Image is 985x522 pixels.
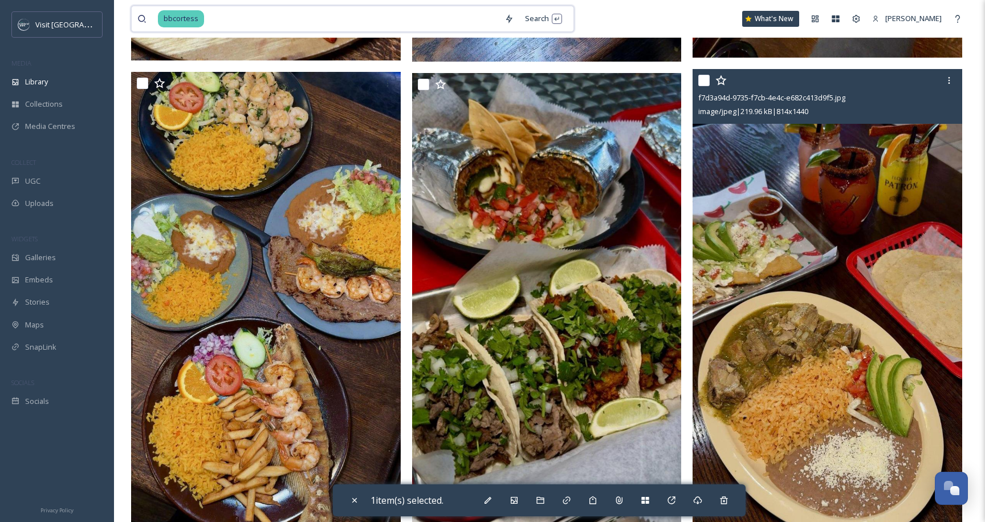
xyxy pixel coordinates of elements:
[25,176,40,187] span: UGC
[25,76,48,87] span: Library
[25,342,56,353] span: SnapLink
[25,297,50,307] span: Stories
[25,121,75,132] span: Media Centres
[885,13,942,23] span: [PERSON_NAME]
[698,92,845,103] span: f7d3a94d-9735-f7cb-4e4c-e682c413d9f5.jpg
[35,19,124,30] span: Visit [GEOGRAPHIC_DATA]
[935,472,968,505] button: Open Chat
[25,319,44,330] span: Maps
[158,10,204,27] span: bbcortess
[11,234,38,243] span: WIDGETS
[11,158,36,167] span: COLLECT
[40,507,74,514] span: Privacy Policy
[866,7,947,30] a: [PERSON_NAME]
[519,7,568,30] div: Search
[25,274,53,285] span: Embeds
[11,378,34,387] span: SOCIALS
[40,503,74,516] a: Privacy Policy
[25,396,49,407] span: Socials
[11,59,31,67] span: MEDIA
[371,494,443,507] span: 1 item(s) selected.
[25,252,56,263] span: Galleries
[25,99,63,110] span: Collections
[25,198,54,209] span: Uploads
[742,11,799,27] a: What's New
[698,106,808,116] span: image/jpeg | 219.96 kB | 814 x 1440
[18,19,30,30] img: c3es6xdrejuflcaqpovn.png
